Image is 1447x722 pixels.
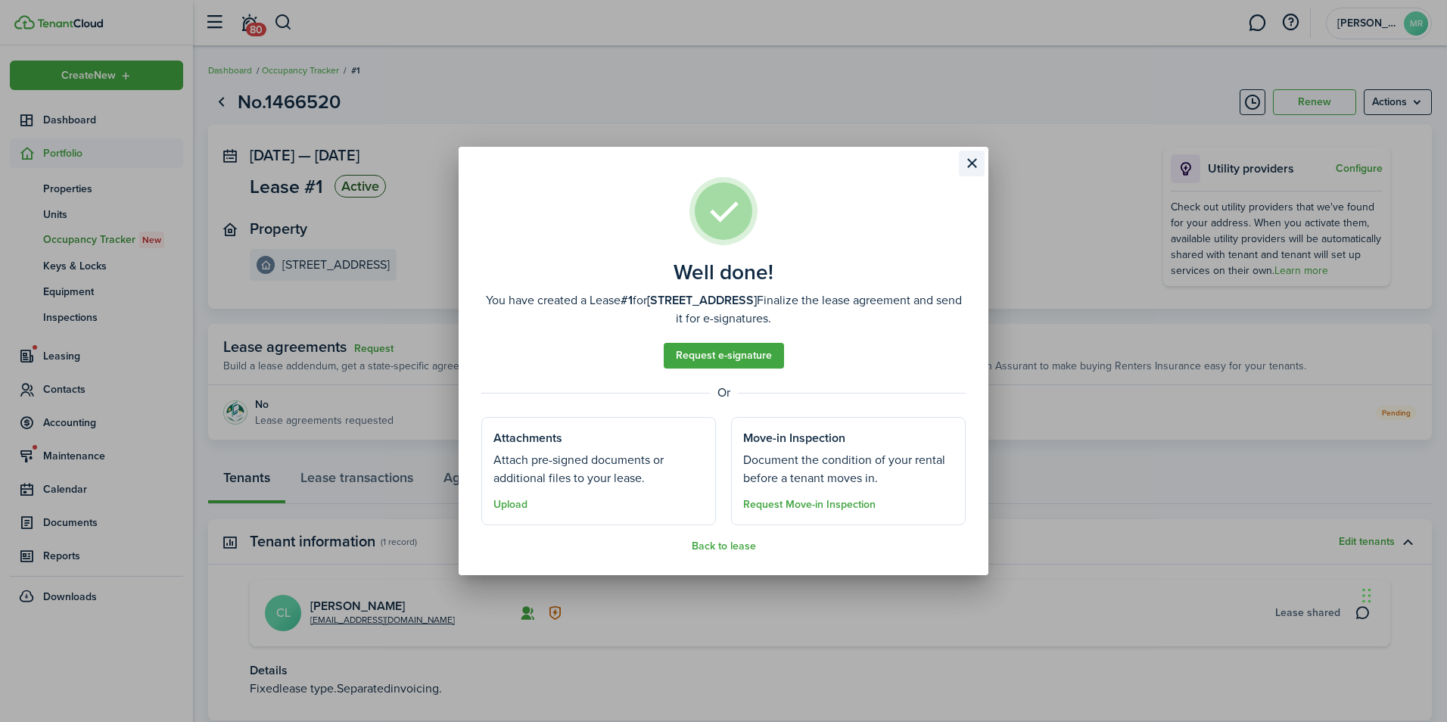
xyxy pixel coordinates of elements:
[481,384,966,402] well-done-separator: Or
[692,540,756,552] button: Back to lease
[674,260,773,285] well-done-title: Well done!
[493,499,527,511] button: Upload
[743,429,845,447] well-done-section-title: Move-in Inspection
[493,429,562,447] well-done-section-title: Attachments
[481,291,966,328] well-done-description: You have created a Lease for Finalize the lease agreement and send it for e-signatures.
[647,291,757,309] b: [STREET_ADDRESS]
[743,499,876,511] button: Request Move-in Inspection
[493,451,704,487] well-done-section-description: Attach pre-signed documents or additional files to your lease.
[621,291,633,309] b: #1
[743,451,954,487] well-done-section-description: Document the condition of your rental before a tenant moves in.
[1362,573,1371,618] div: Drag
[664,343,784,369] a: Request e-signature
[1358,558,1433,630] iframe: Chat Widget
[959,151,985,176] button: Close modal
